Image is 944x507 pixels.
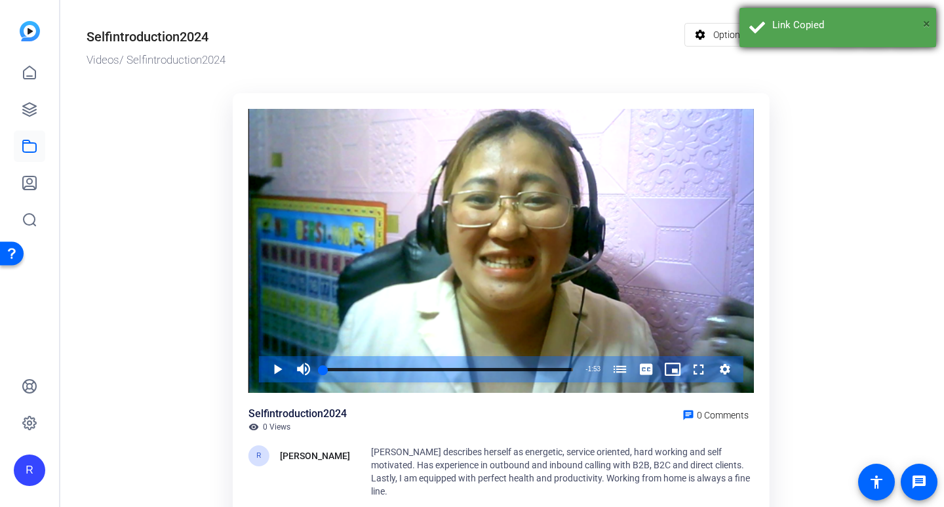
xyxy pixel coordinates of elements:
div: Selfintroduction2024 [248,406,347,422]
span: 0 Comments [697,410,749,420]
button: Chapters [607,356,633,382]
div: R [248,445,269,466]
div: Progress Bar [323,368,573,371]
button: Captions [633,356,659,382]
div: Link Copied [772,18,926,33]
img: blue-gradient.svg [20,21,40,41]
button: Mute [290,356,317,382]
span: × [923,16,930,31]
button: Fullscreen [686,356,712,382]
button: Close [923,14,930,33]
mat-icon: message [911,474,927,490]
mat-icon: accessibility [869,474,884,490]
div: / Selfintroduction2024 [87,52,678,69]
span: Options [713,22,745,47]
div: [PERSON_NAME] [280,448,350,464]
span: 1:53 [588,365,600,373]
button: Options [684,23,756,47]
div: Video Player [248,109,754,394]
span: [PERSON_NAME] describes herself as energetic, service oriented, hard working and self motivated. ... [371,447,750,497]
mat-icon: visibility [248,422,259,432]
div: R [14,455,45,486]
a: Videos [87,53,119,66]
mat-icon: settings [692,22,709,47]
button: Play [264,356,290,382]
button: Picture-in-Picture [659,356,686,382]
span: - [585,365,587,373]
div: Selfintroduction2024 [87,27,208,47]
a: 0 Comments [677,406,754,422]
span: 0 Views [263,422,290,432]
mat-icon: chat [682,409,694,421]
